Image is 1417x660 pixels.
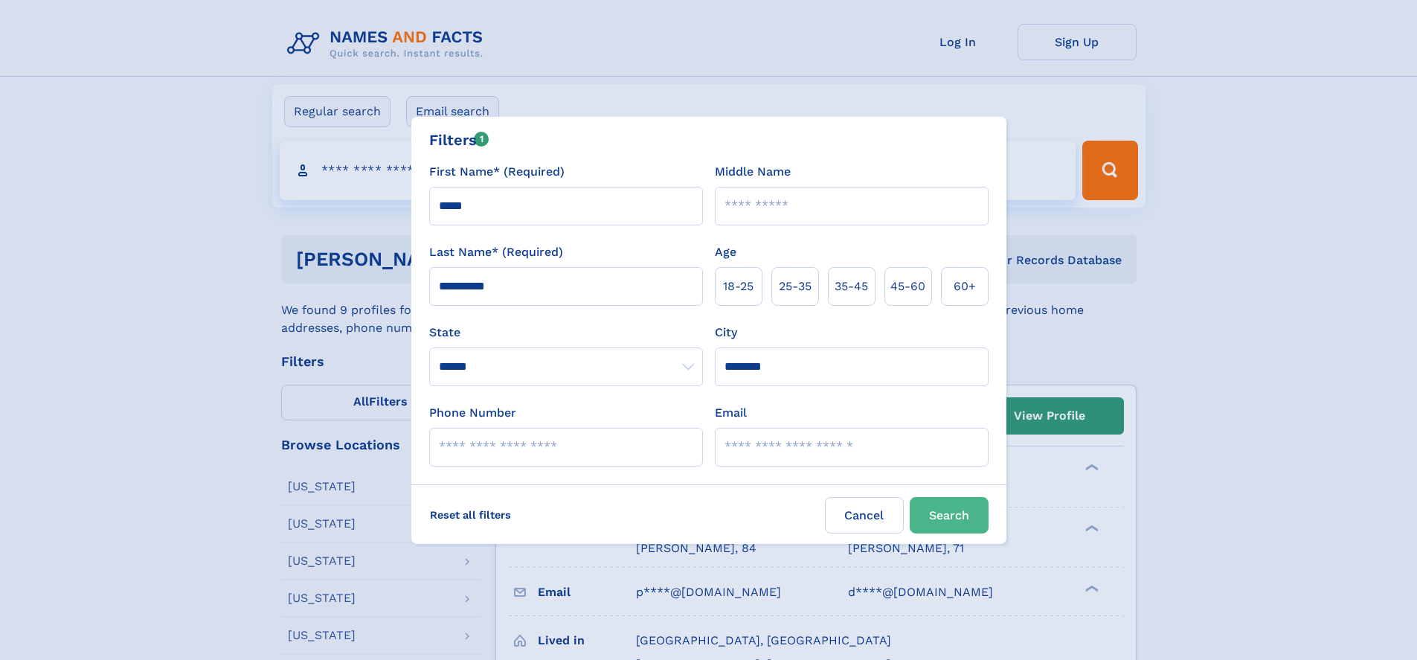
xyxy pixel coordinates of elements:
[429,163,565,181] label: First Name* (Required)
[835,278,868,295] span: 35‑45
[723,278,754,295] span: 18‑25
[429,404,516,422] label: Phone Number
[954,278,976,295] span: 60+
[910,497,989,534] button: Search
[715,243,736,261] label: Age
[825,497,904,534] label: Cancel
[715,163,791,181] label: Middle Name
[420,497,521,533] label: Reset all filters
[715,404,747,422] label: Email
[890,278,925,295] span: 45‑60
[429,129,489,151] div: Filters
[429,243,563,261] label: Last Name* (Required)
[429,324,703,342] label: State
[715,324,737,342] label: City
[779,278,812,295] span: 25‑35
